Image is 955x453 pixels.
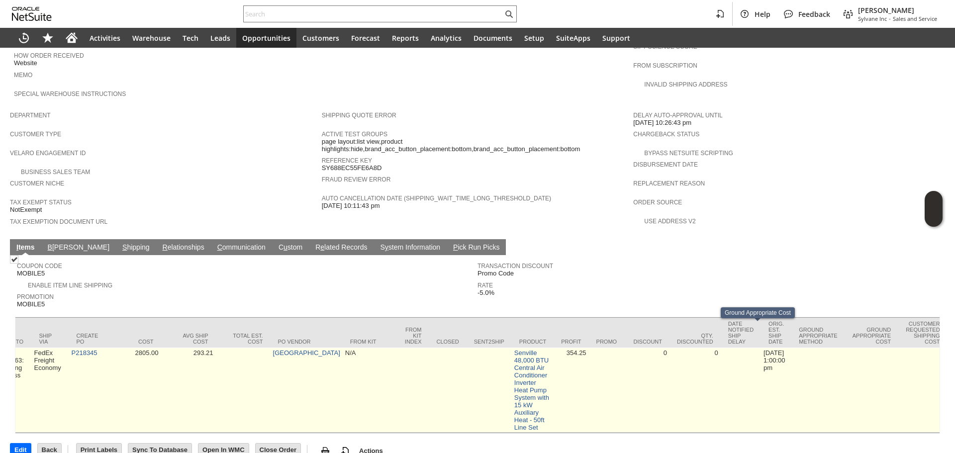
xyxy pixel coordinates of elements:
a: Pick Run Picks [451,243,502,253]
a: Communication [215,243,268,253]
a: Unrolled view on [927,241,939,253]
div: Date Notified Ship Delay [728,321,754,345]
span: R [163,243,168,251]
span: Forecast [351,33,380,43]
div: Ground Appropriate Cost [725,309,791,316]
div: From Kit Index [405,327,422,345]
span: Activities [90,33,120,43]
a: Customer Type [10,131,61,138]
span: [DATE] 10:26:43 pm [633,119,691,127]
span: C [217,243,222,251]
a: Related Records [313,243,370,253]
span: MOBILE5 [17,300,45,308]
a: Use Address V2 [644,218,695,225]
a: Opportunities [236,28,296,48]
a: Transaction Discount [477,263,553,270]
a: Documents [468,28,518,48]
a: Analytics [425,28,468,48]
span: P [453,243,458,251]
a: Customer Niche [10,180,64,187]
span: u [284,243,287,251]
td: N/A [343,348,397,433]
span: Opportunities [242,33,290,43]
a: Promotion [17,293,54,300]
svg: Home [66,32,78,44]
a: Active Test Groups [322,131,387,138]
div: Customer Requested Shipping Cost [906,321,940,345]
div: Sent2Ship [474,339,504,345]
div: Orig. Est. Ship Date [768,321,784,345]
a: Support [596,28,636,48]
a: Coupon Code [17,263,62,270]
div: Avg Ship Cost [169,333,208,345]
span: MOBILE5 [17,270,45,277]
a: Department [10,112,51,119]
td: 2805.00 [106,348,161,433]
a: Custom [276,243,305,253]
a: P218345 [72,349,97,357]
td: [DATE] 1:00:00 pm [761,348,791,433]
a: From Subscription [633,62,697,69]
div: Product [519,339,546,345]
svg: logo [12,7,52,21]
input: Search [244,8,503,20]
span: Promo Code [477,270,514,277]
a: Items [14,243,37,253]
svg: Recent Records [18,32,30,44]
span: -5.0% [477,289,494,297]
a: Business Sales Team [21,169,90,176]
span: Sales and Service [893,15,937,22]
a: How Order Received [14,52,84,59]
div: Ground Appropriate Method [799,327,837,345]
div: Promo [596,339,619,345]
div: Total Est. Cost [223,333,263,345]
a: Leads [204,28,236,48]
span: Leads [210,33,230,43]
td: 0 [669,348,721,433]
a: Invalid Shipping Address [644,81,727,88]
a: Special Warehouse Instructions [14,91,126,97]
span: Help [755,9,770,19]
a: Shipping Quote Error [322,112,396,119]
svg: Shortcuts [42,32,54,44]
a: Auto Cancellation Date (shipping_wait_time_long_threshold_date) [322,195,551,202]
span: Setup [524,33,544,43]
span: Tech [183,33,198,43]
span: Feedback [798,9,830,19]
a: SuiteApps [550,28,596,48]
a: Warehouse [126,28,177,48]
a: [GEOGRAPHIC_DATA] [273,349,340,357]
a: Memo [14,72,32,79]
span: NotExempt [10,206,42,214]
a: Fraud Review Error [322,176,391,183]
span: - [889,15,891,22]
a: Delay Auto-Approval Until [633,112,722,119]
span: Reports [392,33,419,43]
span: Website [14,59,37,67]
svg: Search [503,8,515,20]
a: B[PERSON_NAME] [45,243,112,253]
a: Reference Key [322,157,372,164]
div: Cost [114,339,154,345]
span: Documents [474,33,512,43]
td: 293.21 [161,348,216,433]
span: Warehouse [132,33,171,43]
a: Tax Exemption Document URL [10,218,107,225]
a: Order Source [633,199,682,206]
a: Tax Exempt Status [10,199,72,206]
a: Enable Item Line Shipping [28,282,112,289]
div: Ground Appropriate Cost [853,327,891,345]
span: Customers [302,33,339,43]
a: Chargeback Status [633,131,699,138]
a: Activities [84,28,126,48]
span: [DATE] 10:11:43 pm [322,202,380,210]
iframe: Click here to launch Oracle Guided Learning Help Panel [925,191,943,227]
a: Reports [386,28,425,48]
a: Tech [177,28,204,48]
div: Shortcuts [36,28,60,48]
div: Qty. Discounted [677,333,713,345]
a: Velaro Engagement ID [10,150,86,157]
span: SuiteApps [556,33,590,43]
td: 354.25 [554,348,588,433]
div: Create PO [77,333,99,345]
